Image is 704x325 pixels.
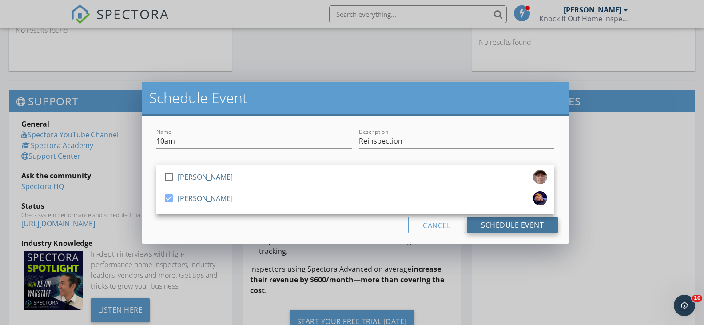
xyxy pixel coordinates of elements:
[467,217,558,233] button: Schedule Event
[408,217,465,233] button: Cancel
[674,295,695,316] iframe: Intercom live chat
[178,170,233,184] div: [PERSON_NAME]
[149,89,561,107] h2: Schedule Event
[533,191,547,205] img: screenshot_20221018082119_photos_002profile.jpg
[692,295,702,302] span: 10
[533,170,547,184] img: 20250224_171334_2.jpg
[178,191,233,205] div: [PERSON_NAME]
